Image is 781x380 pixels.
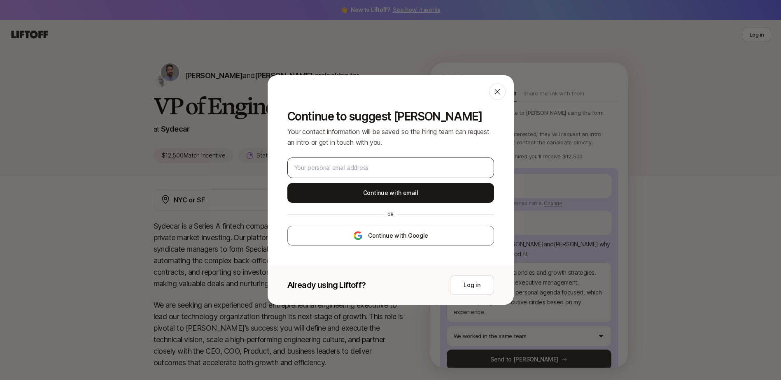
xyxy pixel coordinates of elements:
button: Continue with Google [287,226,494,246]
p: Continue to suggest [PERSON_NAME] [287,110,494,123]
img: google-logo [353,231,363,241]
button: Log in [450,275,494,295]
button: Continue with email [287,183,494,203]
p: Already using Liftoff? [287,279,366,291]
div: or [384,211,397,218]
p: Your contact information will be saved so the hiring team can request an intro or get in touch wi... [287,126,494,148]
input: Your personal email address [294,163,487,173]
